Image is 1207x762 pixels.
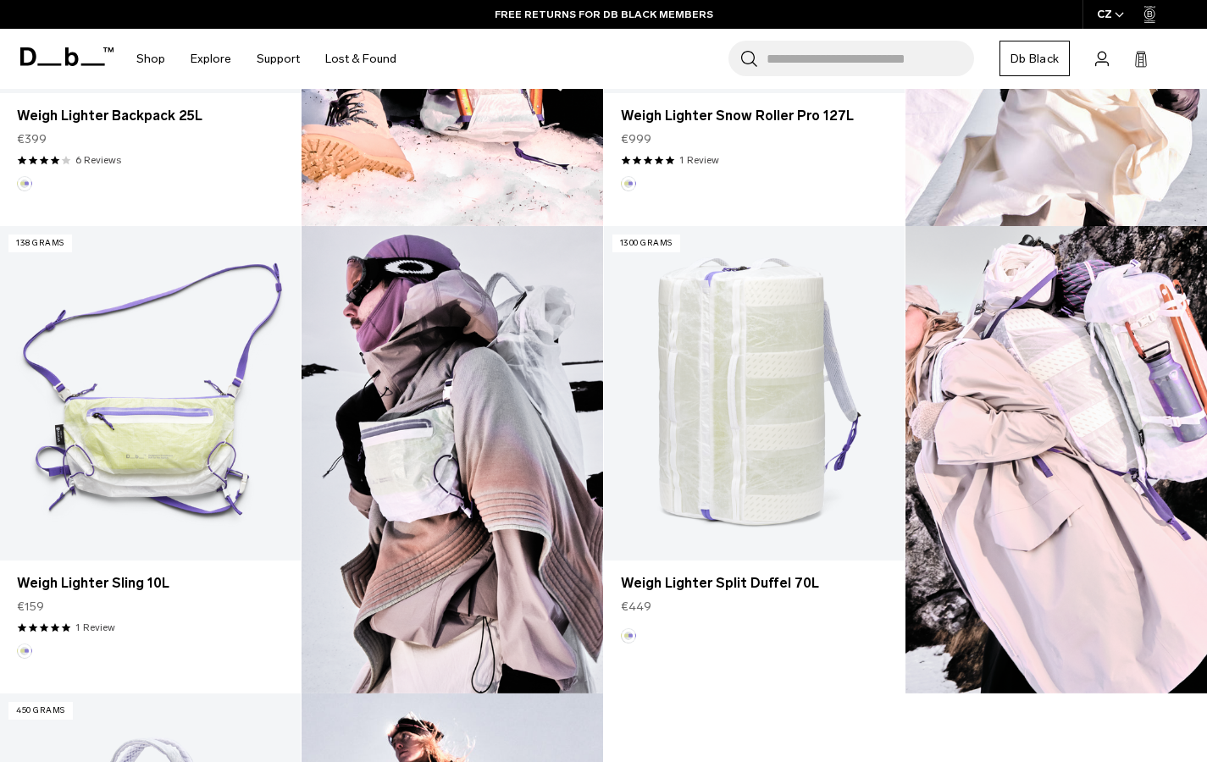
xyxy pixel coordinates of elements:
a: Weigh Lighter Snow Roller Pro 127L [621,106,888,126]
a: Support [257,29,300,89]
a: 1 reviews [75,620,115,635]
button: Aurora [621,628,636,643]
span: €449 [621,598,651,616]
a: 1 reviews [679,152,719,168]
button: Aurora [17,643,32,659]
a: Db Black [999,41,1070,76]
a: Weigh Lighter Sling 10L [17,573,284,594]
a: FREE RETURNS FOR DB BLACK MEMBERS [495,7,713,22]
a: Weigh Lighter Backpack 25L [17,106,284,126]
a: Lost & Found [325,29,396,89]
p: 450 grams [8,702,73,720]
img: Content block image [302,226,603,693]
span: €159 [17,598,44,616]
p: 138 grams [8,235,72,252]
span: €999 [621,130,651,148]
a: Shop [136,29,165,89]
button: Aurora [17,176,32,191]
a: Weigh Lighter Split Duffel 70L [621,573,888,594]
p: 1300 grams [612,235,680,252]
img: Content block image [905,226,1207,693]
a: Explore [191,29,231,89]
a: Weigh Lighter Split Duffel 70L [604,226,905,560]
nav: Main Navigation [124,29,409,89]
a: 6 reviews [75,152,121,168]
button: Aurora [621,176,636,191]
span: €399 [17,130,47,148]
